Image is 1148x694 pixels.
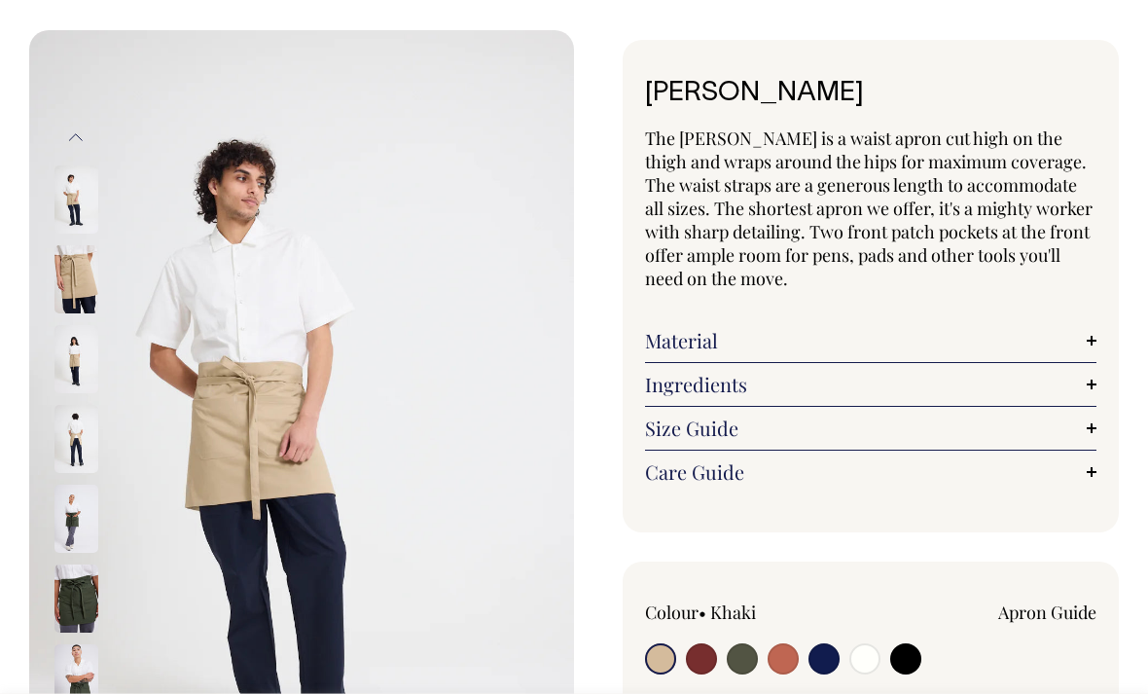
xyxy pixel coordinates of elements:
img: khaki [54,245,98,313]
a: Ingredients [645,373,1096,396]
label: Khaki [710,601,756,624]
img: khaki [54,405,98,473]
img: olive [54,485,98,553]
span: • [699,601,706,624]
a: Care Guide [645,460,1096,484]
div: Colour [645,601,826,624]
h1: [PERSON_NAME] [645,79,1096,109]
img: khaki [54,165,98,234]
a: Material [645,329,1096,352]
a: Size Guide [645,417,1096,440]
img: olive [54,565,98,633]
a: Apron Guide [998,601,1096,624]
button: Previous [61,116,90,160]
span: The [PERSON_NAME] is a waist apron cut high on the thigh and wraps around the hips for maximum co... [645,127,1093,290]
img: khaki [54,325,98,393]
